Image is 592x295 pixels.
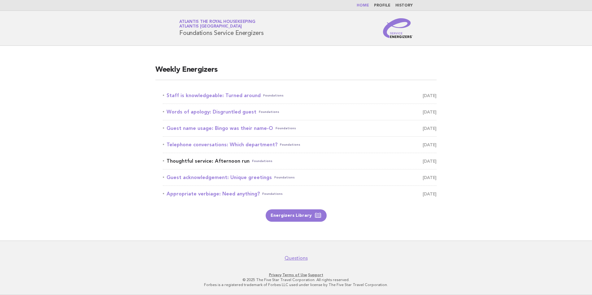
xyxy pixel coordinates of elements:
[423,108,437,116] span: [DATE]
[274,173,295,182] span: Foundations
[107,282,485,287] p: Forbes is a registered trademark of Forbes LLC used under license by The Five Star Travel Corpora...
[155,65,437,80] h2: Weekly Energizers
[163,157,437,165] a: Thoughtful service: Afternoon runFoundations [DATE]
[107,272,485,277] p: · ·
[285,255,308,261] a: Questions
[423,124,437,133] span: [DATE]
[107,277,485,282] p: © 2025 The Five Star Travel Corporation. All rights reserved.
[282,273,307,277] a: Terms of Use
[374,4,390,7] a: Profile
[163,108,437,116] a: Words of apology: Disgruntled guestFoundations [DATE]
[163,173,437,182] a: Guest acknowledgement: Unique greetingsFoundations [DATE]
[423,190,437,198] span: [DATE]
[423,91,437,100] span: [DATE]
[395,4,413,7] a: History
[266,209,327,222] a: Energizers Library
[263,91,284,100] span: Foundations
[262,190,283,198] span: Foundations
[383,18,413,38] img: Service Energizers
[163,91,437,100] a: Staff is knowledgeable: Turned aroundFoundations [DATE]
[308,273,323,277] a: Support
[276,124,296,133] span: Foundations
[252,157,272,165] span: Foundations
[423,140,437,149] span: [DATE]
[423,173,437,182] span: [DATE]
[163,190,437,198] a: Appropriate verbiage: Need anything?Foundations [DATE]
[163,140,437,149] a: Telephone conversations: Which department?Foundations [DATE]
[179,20,264,36] h1: Foundations Service Energizers
[357,4,369,7] a: Home
[280,140,300,149] span: Foundations
[163,124,437,133] a: Guest name usage: Bingo was their name-OFoundations [DATE]
[269,273,281,277] a: Privacy
[423,157,437,165] span: [DATE]
[179,25,242,29] span: Atlantis [GEOGRAPHIC_DATA]
[179,20,255,28] a: Atlantis the Royal HousekeepingAtlantis [GEOGRAPHIC_DATA]
[259,108,279,116] span: Foundations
